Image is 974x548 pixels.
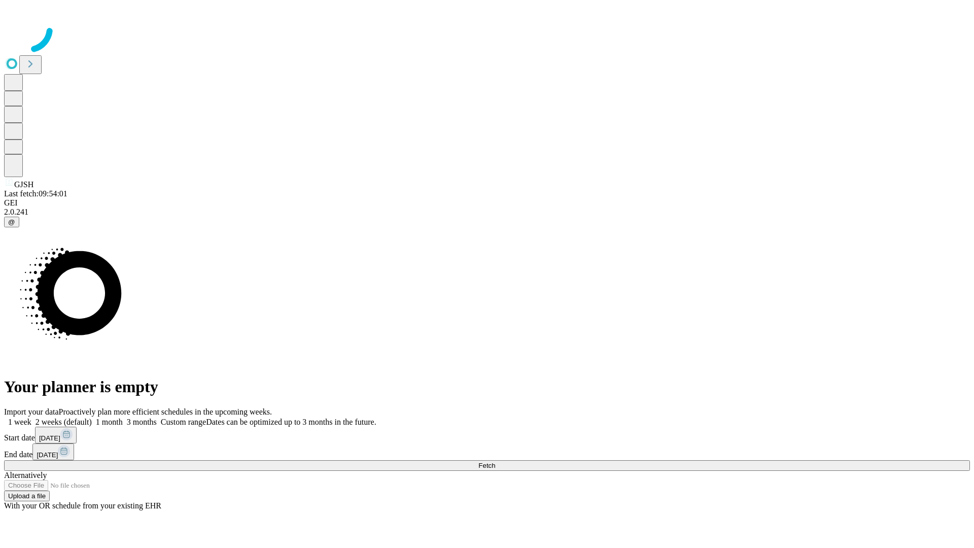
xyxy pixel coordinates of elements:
[14,180,33,189] span: GJSH
[4,427,970,443] div: Start date
[36,418,92,426] span: 2 weeks (default)
[32,443,74,460] button: [DATE]
[59,407,272,416] span: Proactively plan more efficient schedules in the upcoming weeks.
[37,451,58,459] span: [DATE]
[4,217,19,227] button: @
[96,418,123,426] span: 1 month
[4,407,59,416] span: Import your data
[161,418,206,426] span: Custom range
[35,427,77,443] button: [DATE]
[8,218,15,226] span: @
[478,462,495,469] span: Fetch
[4,491,50,501] button: Upload a file
[4,378,970,396] h1: Your planner is empty
[8,418,31,426] span: 1 week
[4,471,47,479] span: Alternatively
[4,208,970,217] div: 2.0.241
[127,418,157,426] span: 3 months
[4,460,970,471] button: Fetch
[4,501,161,510] span: With your OR schedule from your existing EHR
[4,443,970,460] div: End date
[4,189,67,198] span: Last fetch: 09:54:01
[206,418,376,426] span: Dates can be optimized up to 3 months in the future.
[39,434,60,442] span: [DATE]
[4,198,970,208] div: GEI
